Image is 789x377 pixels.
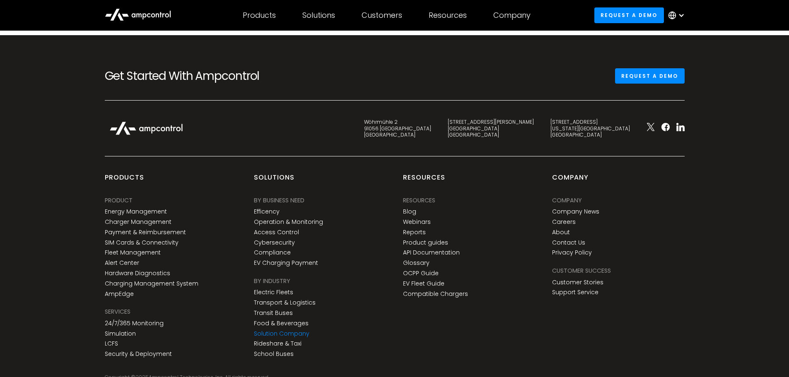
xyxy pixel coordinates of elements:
div: Products [243,11,276,20]
div: Resources [403,196,435,205]
a: Simulation [105,330,136,337]
div: [STREET_ADDRESS] [US_STATE][GEOGRAPHIC_DATA] [GEOGRAPHIC_DATA] [550,119,630,138]
a: Careers [552,219,576,226]
h2: Get Started With Ampcontrol [105,69,287,83]
a: API Documentation [403,249,460,256]
a: Cybersecurity [254,239,295,246]
a: Compliance [254,249,291,256]
div: BY BUSINESS NEED [254,196,304,205]
a: SIM Cards & Connectivity [105,239,179,246]
a: LCFS [105,340,118,347]
a: Electric Fleets [254,289,293,296]
a: EV Charging Payment [254,259,318,267]
a: Transport & Logistics [254,299,316,306]
a: Glossary [403,259,429,267]
a: OCPP Guide [403,270,439,277]
div: PRODUCT [105,196,133,205]
a: Transit Buses [254,310,293,317]
a: Fleet Management [105,249,161,256]
a: AmpEdge [105,291,134,298]
a: Food & Beverages [254,320,309,327]
div: Resources [403,173,445,189]
a: Operation & Monitoring [254,219,323,226]
div: Company [493,11,531,20]
a: Alert Center [105,259,139,267]
div: SERVICES [105,307,130,316]
a: Webinars [403,219,431,226]
a: Contact Us [552,239,585,246]
div: Company [552,196,582,205]
a: About [552,229,570,236]
div: Resources [429,11,467,20]
a: Charger Management [105,219,171,226]
div: Customers [362,11,402,20]
img: Ampcontrol Logo [105,117,188,139]
a: Request a demo [594,7,664,23]
a: Rideshare & Taxi [254,340,302,347]
a: Charging Management System [105,280,198,287]
a: Efficency [254,208,280,215]
a: Compatible Chargers [403,291,468,298]
div: [STREET_ADDRESS][PERSON_NAME] [GEOGRAPHIC_DATA] [GEOGRAPHIC_DATA] [448,119,534,138]
a: Access Control [254,229,299,236]
div: Solutions [302,11,335,20]
a: Request a demo [615,68,685,84]
a: Reports [403,229,426,236]
a: School Buses [254,351,294,358]
a: EV Fleet Guide [403,280,444,287]
a: Blog [403,208,416,215]
a: 24/7/365 Monitoring [105,320,164,327]
a: Privacy Policy [552,249,592,256]
a: Customer Stories [552,279,603,286]
div: BY INDUSTRY [254,276,290,286]
a: Payment & Reimbursement [105,229,186,236]
a: Security & Deployment [105,351,172,358]
a: Product guides [403,239,448,246]
a: Energy Management [105,208,167,215]
div: products [105,173,144,189]
a: Company News [552,208,599,215]
div: Customer success [552,266,611,275]
div: Company [552,173,589,189]
div: Solutions [254,173,294,189]
a: Solution Company [254,330,309,337]
a: Hardware Diagnostics [105,270,170,277]
div: Wöhrmühle 2 91056 [GEOGRAPHIC_DATA] [GEOGRAPHIC_DATA] [364,119,431,138]
a: Support Service [552,289,598,296]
